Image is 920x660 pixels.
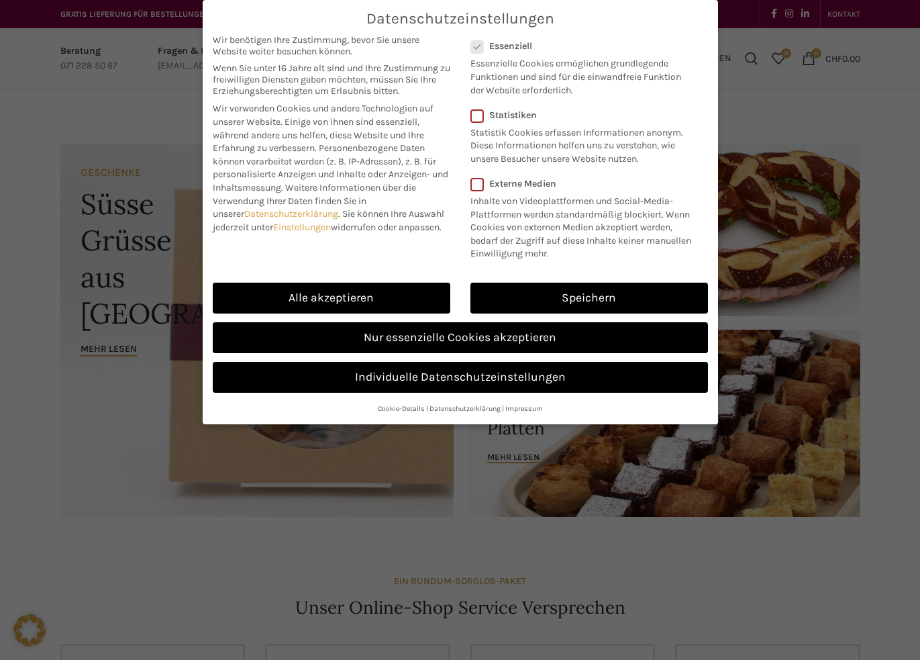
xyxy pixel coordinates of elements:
[213,62,450,97] span: Wenn Sie unter 16 Jahre alt sind und Ihre Zustimmung zu freiwilligen Diensten geben möchten, müss...
[378,404,425,413] a: Cookie-Details
[429,404,501,413] a: Datenschutzerklärung
[470,283,708,314] a: Speichern
[213,283,450,314] a: Alle akzeptieren
[213,182,416,220] span: Weitere Informationen über die Verwendung Ihrer Daten finden Sie in unserer .
[470,40,691,52] label: Essenziell
[213,322,708,353] a: Nur essenzielle Cookies akzeptieren
[213,362,708,393] a: Individuelle Datenschutzeinstellungen
[213,208,444,233] span: Sie können Ihre Auswahl jederzeit unter widerrufen oder anpassen.
[470,109,691,121] label: Statistiken
[213,103,433,154] span: Wir verwenden Cookies und andere Technologien auf unserer Website. Einige von ihnen sind essenzie...
[213,34,450,57] span: Wir benötigen Ihre Zustimmung, bevor Sie unsere Website weiter besuchen können.
[470,178,699,189] label: Externe Medien
[470,121,691,166] p: Statistik Cookies erfassen Informationen anonym. Diese Informationen helfen uns zu verstehen, wie...
[213,142,448,193] span: Personenbezogene Daten können verarbeitet werden (z. B. IP-Adressen), z. B. für personalisierte A...
[470,189,699,261] p: Inhalte von Videoplattformen und Social-Media-Plattformen werden standardmäßig blockiert. Wenn Co...
[244,208,338,220] a: Datenschutzerklärung
[366,10,554,28] span: Datenschutzeinstellungen
[273,222,331,233] a: Einstellungen
[505,404,543,413] a: Impressum
[470,52,691,97] p: Essenzielle Cookies ermöglichen grundlegende Funktionen und sind für die einwandfreie Funktion de...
